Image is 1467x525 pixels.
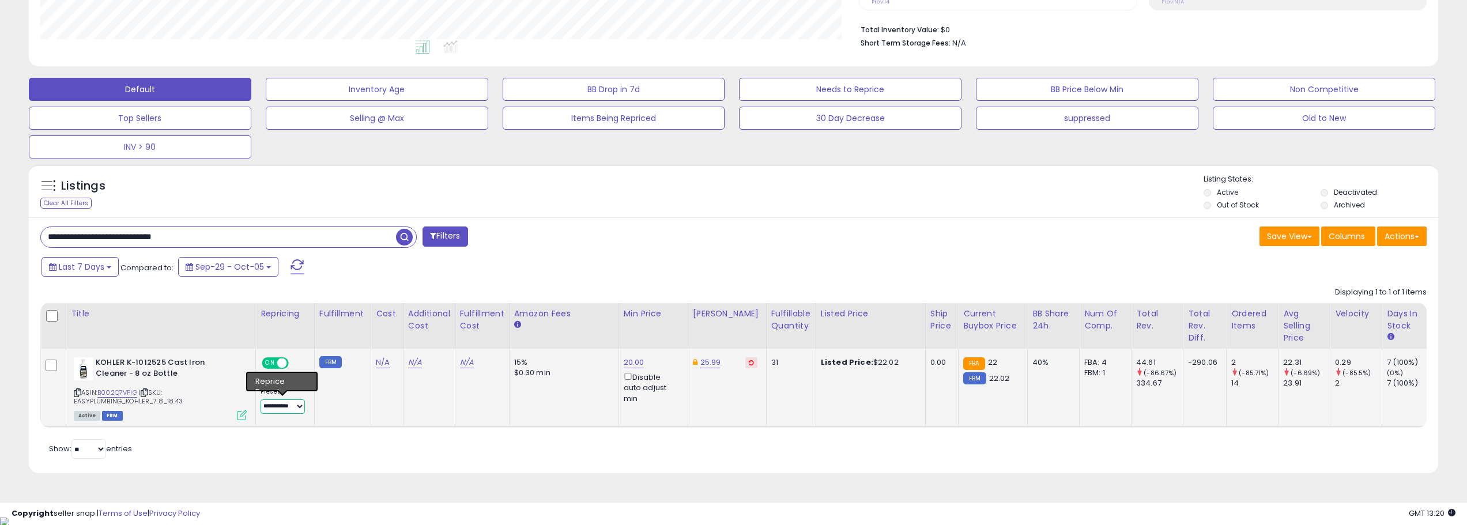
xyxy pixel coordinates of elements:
div: Total Rev. [1136,308,1178,332]
div: BB Share 24h. [1032,308,1074,332]
div: seller snap | | [12,508,200,519]
span: | SKU: EASYPLUMBING_KOHLER_7.8_18.43 [74,388,183,405]
label: Active [1217,187,1238,197]
button: Inventory Age [266,78,488,101]
button: Sep-29 - Oct-05 [178,257,278,277]
div: 23.91 [1283,378,1330,388]
h5: Listings [61,178,105,194]
div: 334.67 [1136,378,1183,388]
div: 31 [771,357,807,368]
div: Total Rev. Diff. [1188,308,1221,344]
span: FBM [102,411,123,421]
div: 40% [1032,357,1070,368]
div: Win BuyBox * [261,375,306,386]
span: All listings currently available for purchase on Amazon [74,411,100,421]
li: $0 [861,22,1418,36]
b: Listed Price: [821,357,873,368]
div: Days In Stock [1387,308,1429,332]
b: KOHLER K-1012525 Cast Iron Cleaner - 8 oz Bottle [96,357,236,382]
span: 22.02 [989,373,1010,384]
small: Days In Stock. [1387,332,1394,342]
span: Columns [1329,231,1365,242]
div: 22.31 [1283,357,1330,368]
div: 14 [1231,378,1278,388]
label: Archived [1334,200,1365,210]
a: Terms of Use [99,508,148,519]
div: FBA: 4 [1084,357,1122,368]
div: Displaying 1 to 1 of 1 items [1335,287,1427,298]
button: Top Sellers [29,107,251,130]
div: Velocity [1335,308,1377,320]
small: Amazon Fees. [514,320,521,330]
button: Last 7 Days [42,257,119,277]
button: Non Competitive [1213,78,1435,101]
div: [PERSON_NAME] [693,308,761,320]
span: 22 [988,357,997,368]
span: N/A [952,37,966,48]
button: Actions [1377,226,1427,246]
div: 7 (100%) [1387,357,1434,368]
div: Ordered Items [1231,308,1273,332]
span: Compared to: [120,262,174,273]
span: Sep-29 - Oct-05 [195,261,264,273]
p: Listing States: [1204,174,1438,185]
div: $22.02 [821,357,917,368]
button: suppressed [976,107,1198,130]
a: N/A [460,357,474,368]
button: Columns [1321,226,1375,246]
div: Fulfillment Cost [460,308,504,332]
div: -290.06 [1188,357,1217,368]
b: Total Inventory Value: [861,25,939,35]
div: $0.30 min [514,368,610,378]
div: Avg Selling Price [1283,308,1325,344]
a: Privacy Policy [149,508,200,519]
div: Ship Price [930,308,953,332]
small: (0%) [1387,368,1403,377]
div: Min Price [624,308,683,320]
div: Num of Comp. [1084,308,1126,332]
small: (-85.71%) [1239,368,1269,377]
a: N/A [408,357,422,368]
small: FBA [963,357,985,370]
div: Preset: [261,388,306,414]
div: 0.29 [1335,357,1382,368]
b: Short Term Storage Fees: [861,38,951,48]
div: ASIN: [74,357,247,419]
div: 7 (100%) [1387,378,1434,388]
div: 2 [1231,357,1278,368]
div: Additional Cost [408,308,450,332]
button: Needs to Reprice [739,78,961,101]
button: BB Price Below Min [976,78,1198,101]
button: Selling @ Max [266,107,488,130]
label: Out of Stock [1217,200,1259,210]
span: OFF [287,358,306,368]
small: FBM [963,372,986,384]
div: Repricing [261,308,310,320]
button: Save View [1259,226,1319,246]
small: (-6.69%) [1291,368,1320,377]
button: Filters [423,226,467,247]
div: Current Buybox Price [963,308,1023,332]
div: Amazon Fees [514,308,614,320]
a: N/A [376,357,390,368]
label: Deactivated [1334,187,1377,197]
button: Items Being Repriced [503,107,725,130]
small: (-86.67%) [1144,368,1176,377]
span: 2025-10-13 13:20 GMT [1409,508,1455,519]
button: INV > 90 [29,135,251,158]
a: B002Q7VPIG [97,388,137,398]
button: Default [29,78,251,101]
img: 413vNGPFsnL._SL40_.jpg [74,357,93,380]
div: Cost [376,308,398,320]
div: Listed Price [821,308,921,320]
div: FBM: 1 [1084,368,1122,378]
div: Fulfillable Quantity [771,308,811,332]
button: BB Drop in 7d [503,78,725,101]
button: Old to New [1213,107,1435,130]
small: (-85.5%) [1342,368,1371,377]
div: 2 [1335,378,1382,388]
span: Show: entries [49,443,132,454]
small: FBM [319,356,342,368]
strong: Copyright [12,508,54,519]
div: 0.00 [930,357,949,368]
